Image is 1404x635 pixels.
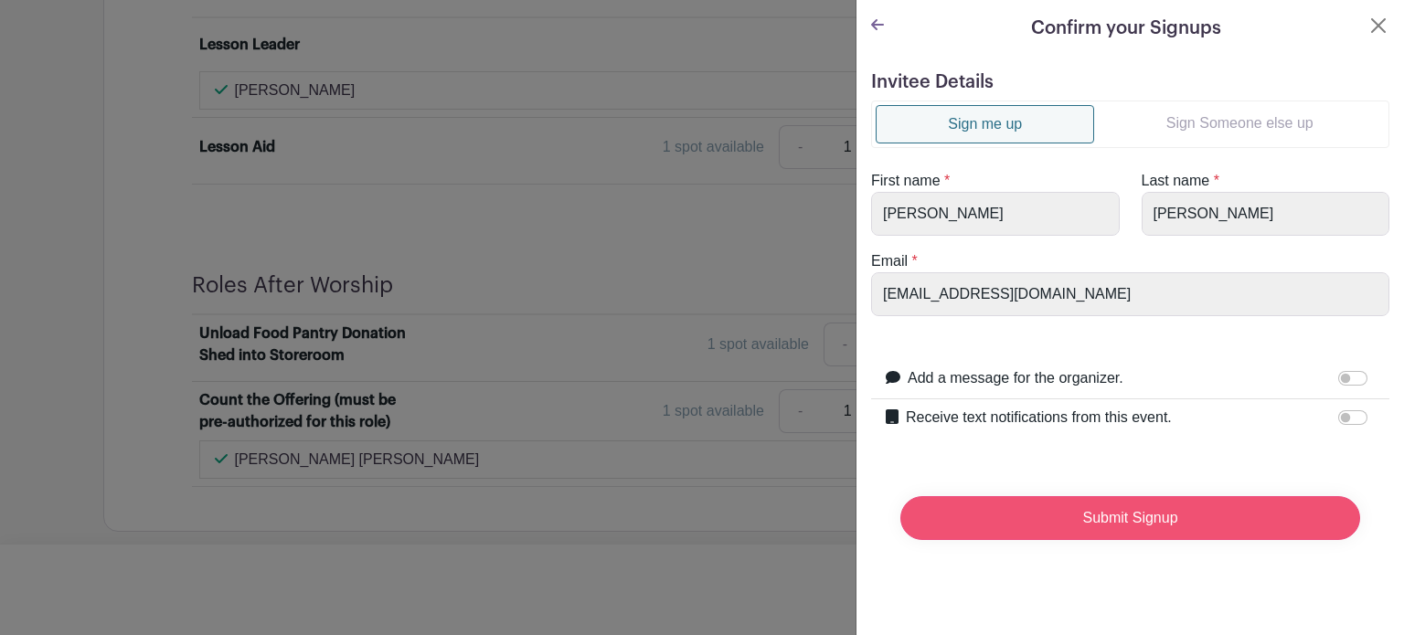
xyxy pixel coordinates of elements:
[1031,15,1221,42] h5: Confirm your Signups
[871,250,908,272] label: Email
[1094,105,1385,142] a: Sign Someone else up
[906,407,1172,429] label: Receive text notifications from this event.
[1142,170,1210,192] label: Last name
[871,170,941,192] label: First name
[900,496,1360,540] input: Submit Signup
[908,367,1123,389] label: Add a message for the organizer.
[876,105,1094,143] a: Sign me up
[1367,15,1389,37] button: Close
[871,71,1389,93] h5: Invitee Details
